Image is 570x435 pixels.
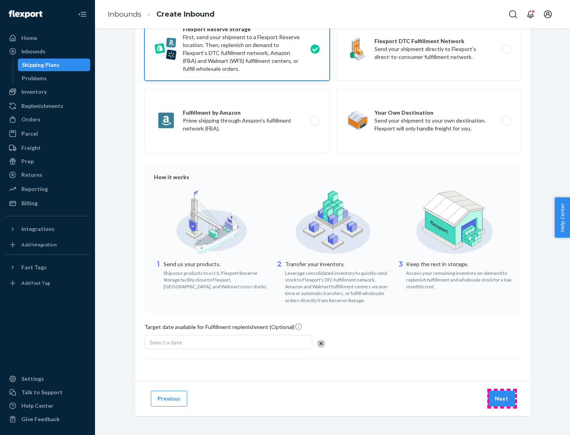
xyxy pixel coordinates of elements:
div: Returns [21,171,42,179]
div: 2 [275,259,283,304]
span: Select a date [150,339,182,346]
div: Orders [21,115,40,123]
div: Reporting [21,185,48,193]
div: Add Fast Tag [21,280,50,286]
a: Shipping Plans [18,59,91,71]
a: Orders [5,113,90,126]
a: Problems [18,72,91,85]
div: Replenishments [21,102,63,110]
div: Ship your products to a U.S. Flexport Reserve Storage facility close to Flexport, [GEOGRAPHIC_DAT... [163,268,269,290]
div: Parcel [21,130,38,138]
div: Settings [21,375,44,383]
div: Freight [21,144,41,152]
div: Leverage consolidated inventory to quickly send stock to Flexport's DTC fulfillment network, Amaz... [285,268,391,304]
button: Next [488,391,515,407]
a: Settings [5,373,90,385]
div: Talk to Support [21,388,63,396]
button: Previous [151,391,187,407]
a: Prep [5,155,90,168]
a: Freight [5,142,90,154]
button: Help Center [555,197,570,238]
p: Send us your products. [163,260,269,268]
div: Inbounds [21,47,46,55]
div: Integrations [21,225,55,233]
div: Billing [21,199,38,207]
a: Add Fast Tag [5,277,90,289]
ol: breadcrumbs [101,3,221,26]
p: Keep the rest in storage. [406,260,512,268]
a: Create Inbound [156,10,215,19]
a: Replenishments [5,100,90,112]
p: Transfer your inventory. [285,260,391,268]
button: Open Search Box [505,6,521,22]
button: Fast Tags [5,261,90,274]
div: Problems [22,74,47,82]
a: Inbounds [108,10,141,19]
button: Open account menu [540,6,556,22]
div: Fast Tags [21,263,47,271]
a: Home [5,32,90,44]
div: Inventory [21,88,47,96]
a: Parcel [5,127,90,140]
button: Integrations [5,223,90,235]
a: Inbounds [5,45,90,58]
img: Flexport logo [9,10,42,18]
div: Home [21,34,37,42]
div: Give Feedback [21,415,60,423]
a: Returns [5,168,90,181]
a: Add Integration [5,238,90,251]
button: Close Navigation [74,6,90,22]
a: Reporting [5,183,90,195]
span: Target date available for Fulfillment replenishment (Optional) [144,323,302,334]
a: Billing [5,197,90,210]
div: Help Center [21,402,53,410]
a: Help Center [5,399,90,412]
div: Prep [21,157,34,165]
div: Access your remaining inventory on-demand to replenish fulfillment and wholesale stock for a low ... [406,268,512,290]
a: Talk to Support [5,386,90,399]
div: Shipping Plans [22,61,59,69]
a: Inventory [5,85,90,98]
button: Give Feedback [5,413,90,426]
div: 1 [154,259,162,290]
div: Add Integration [21,241,57,248]
button: Open notifications [522,6,538,22]
div: How it works [154,173,512,181]
div: 3 [397,259,405,290]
